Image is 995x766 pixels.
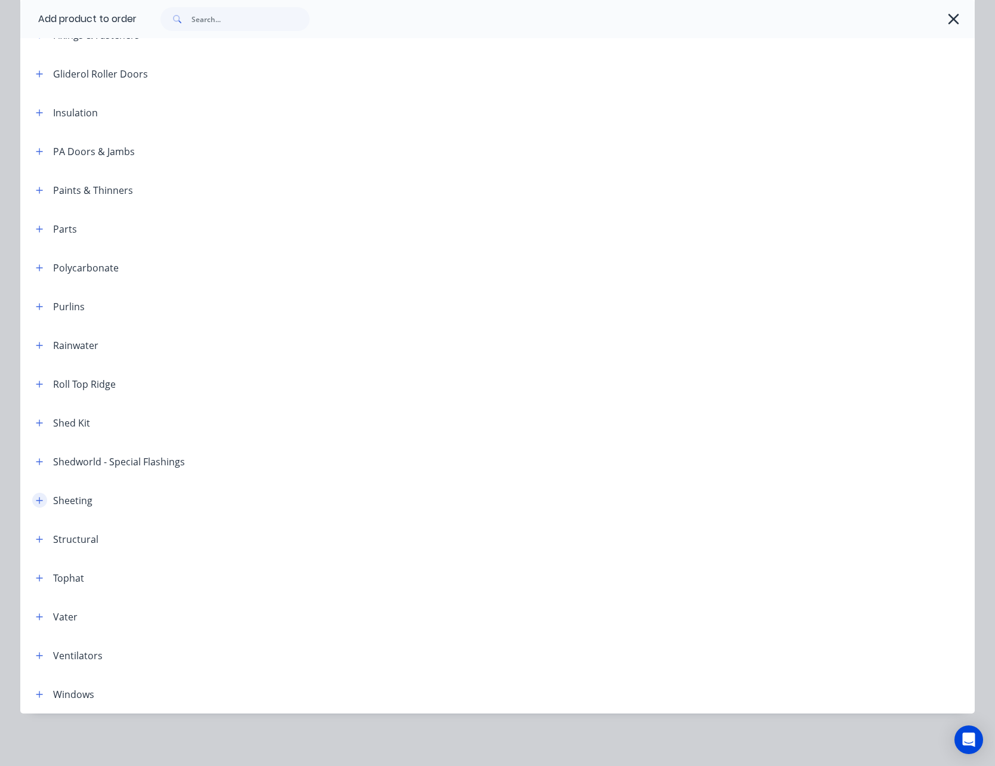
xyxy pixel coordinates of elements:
[954,725,983,754] div: Open Intercom Messenger
[53,106,98,120] div: Insulation
[53,67,148,81] div: Gliderol Roller Doors
[191,7,310,31] input: Search...
[53,493,92,508] div: Sheeting
[53,183,133,197] div: Paints & Thinners
[53,377,116,391] div: Roll Top Ridge
[53,455,185,469] div: Shedworld - Special Flashings
[53,261,119,275] div: Polycarbonate
[53,532,98,546] div: Structural
[53,144,135,159] div: PA Doors & Jambs
[53,648,103,663] div: Ventilators
[53,571,84,585] div: Tophat
[53,687,94,702] div: Windows
[53,299,85,314] div: Purlins
[53,416,90,430] div: Shed Kit
[53,222,77,236] div: Parts
[53,338,98,353] div: Rainwater
[53,610,78,624] div: Vater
